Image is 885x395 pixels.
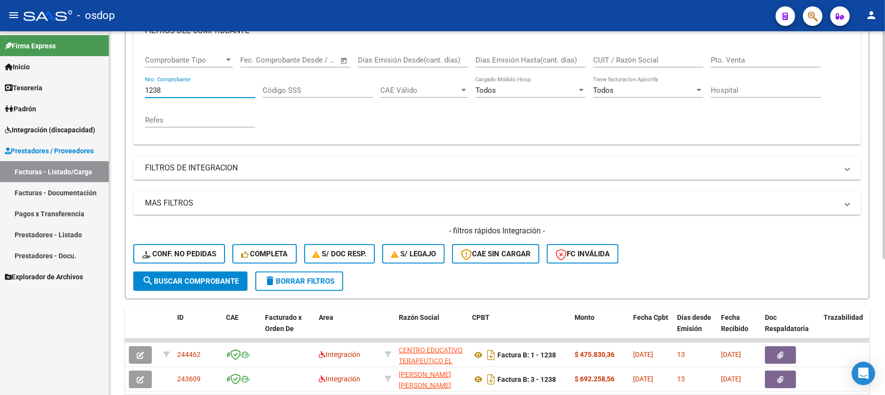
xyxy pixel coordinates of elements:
[556,249,610,258] span: FC Inválida
[145,163,838,173] mat-panel-title: FILTROS DE INTEGRACION
[399,371,451,390] span: [PERSON_NAME] [PERSON_NAME]
[391,249,436,258] span: S/ legajo
[5,62,30,72] span: Inicio
[319,313,333,321] span: Area
[319,375,360,383] span: Integración
[177,375,201,383] span: 243609
[865,9,877,21] mat-icon: person
[633,351,653,358] span: [DATE]
[173,307,222,350] datatable-header-cell: ID
[261,307,315,350] datatable-header-cell: Facturado x Orden De
[226,313,239,321] span: CAE
[288,56,336,64] input: Fecha fin
[468,307,571,350] datatable-header-cell: CPBT
[133,271,247,291] button: Buscar Comprobante
[399,346,463,376] span: CENTRO EDUCATIVO TERAPEUTICO EL CAMINO SRL
[399,313,439,321] span: Razón Social
[77,5,115,26] span: - osdop
[485,372,497,387] i: Descargar documento
[721,375,741,383] span: [DATE]
[717,307,761,350] datatable-header-cell: Fecha Recibido
[497,351,556,359] strong: Factura B: 1 - 1238
[633,375,653,383] span: [DATE]
[5,146,94,156] span: Prestadores / Proveedores
[721,313,748,333] span: Fecha Recibido
[240,56,280,64] input: Fecha inicio
[142,275,154,287] mat-icon: search
[677,375,685,383] span: 13
[145,56,224,64] span: Comprobante Tipo
[497,375,556,383] strong: Factura B: 3 - 1238
[380,86,459,95] span: CAE Válido
[593,86,614,95] span: Todos
[264,277,334,286] span: Borrar Filtros
[319,351,360,358] span: Integración
[765,313,809,333] span: Doc Respaldatoria
[133,226,861,236] h4: - filtros rápidos Integración -
[133,156,861,180] mat-expansion-panel-header: FILTROS DE INTEGRACION
[399,345,464,365] div: 30716367084
[177,313,184,321] span: ID
[5,41,56,51] span: Firma Express
[255,271,343,291] button: Borrar Filtros
[673,307,717,350] datatable-header-cell: Días desde Emisión
[264,275,276,287] mat-icon: delete
[313,249,367,258] span: S/ Doc Resp.
[222,307,261,350] datatable-header-cell: CAE
[461,249,531,258] span: CAE SIN CARGAR
[629,307,673,350] datatable-header-cell: Fecha Cpbt
[452,244,539,264] button: CAE SIN CARGAR
[852,362,875,385] div: Open Intercom Messenger
[472,313,490,321] span: CPBT
[820,307,878,350] datatable-header-cell: Trazabilidad
[575,313,595,321] span: Monto
[5,271,83,282] span: Explorador de Archivos
[382,244,445,264] button: S/ legajo
[177,351,201,358] span: 244462
[475,86,496,95] span: Todos
[304,244,375,264] button: S/ Doc Resp.
[142,277,239,286] span: Buscar Comprobante
[633,313,668,321] span: Fecha Cpbt
[5,104,36,114] span: Padrón
[575,375,615,383] strong: $ 692.258,56
[823,313,863,321] span: Trazabilidad
[761,307,820,350] datatable-header-cell: Doc Respaldatoria
[571,307,629,350] datatable-header-cell: Monto
[8,9,20,21] mat-icon: menu
[721,351,741,358] span: [DATE]
[265,313,302,333] span: Facturado x Orden De
[677,313,711,333] span: Días desde Emisión
[241,249,288,258] span: Completa
[575,351,615,358] strong: $ 475.830,36
[133,244,225,264] button: Conf. no pedidas
[315,307,381,350] datatable-header-cell: Area
[677,351,685,358] span: 13
[395,307,468,350] datatable-header-cell: Razón Social
[5,83,42,93] span: Tesorería
[232,244,297,264] button: Completa
[145,198,838,208] mat-panel-title: MAS FILTROS
[485,347,497,363] i: Descargar documento
[399,369,464,390] div: 27113329640
[142,249,216,258] span: Conf. no pedidas
[133,191,861,215] mat-expansion-panel-header: MAS FILTROS
[133,46,861,145] div: FILTROS DEL COMPROBANTE
[547,244,618,264] button: FC Inválida
[339,55,350,66] button: Open calendar
[5,125,95,135] span: Integración (discapacidad)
